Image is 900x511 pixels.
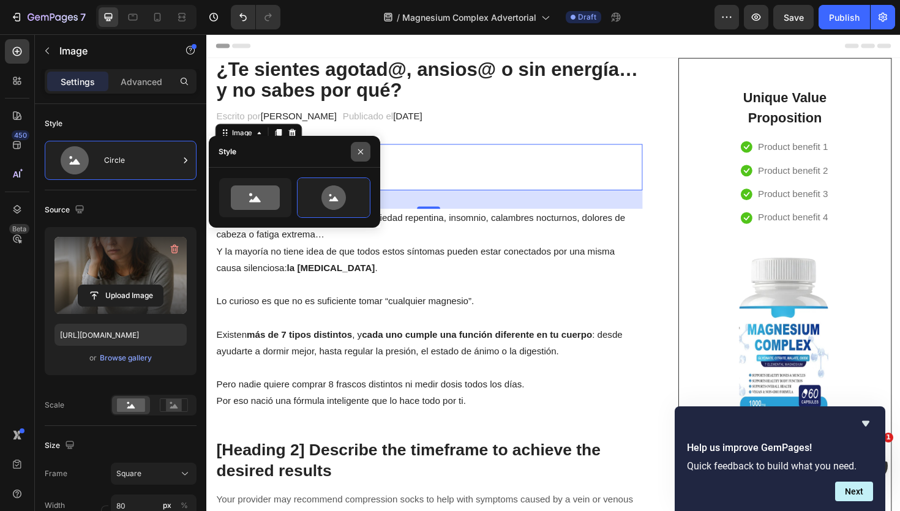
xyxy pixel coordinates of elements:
[584,136,658,154] p: Product benefit 2
[5,5,91,29] button: 7
[181,500,188,511] div: %
[773,5,814,29] button: Save
[12,130,29,140] div: 450
[508,219,718,429] img: Alt Image
[45,400,64,411] div: Scale
[80,10,86,24] p: 7
[883,433,893,442] span: 1
[543,449,666,464] div: CHECK AVAILABILITY
[45,438,77,454] div: Size
[45,500,65,511] label: Width
[9,224,29,234] div: Beta
[402,11,536,24] span: Magnesium Complex Advertorial
[508,439,718,474] button: CHECK AVAILABILITY
[99,352,152,364] button: Browse gallery
[59,43,163,58] p: Image
[829,11,860,24] div: Publish
[116,468,141,479] span: Square
[163,500,171,511] div: px
[121,75,162,88] p: Advanced
[231,5,280,29] div: Undo/Redo
[784,12,804,23] span: Save
[578,12,596,23] span: Draft
[509,480,716,498] p: ✔️ 30-Day Money-Back Guarantee
[819,5,870,29] button: Publish
[61,75,95,88] p: Settings
[89,351,97,365] span: or
[54,324,187,346] input: https://example.com/image.jpg
[100,352,152,364] div: Browse gallery
[687,441,873,455] h2: Help us improve GemPages!
[687,416,873,501] div: Help us improve GemPages!
[584,161,658,179] p: Product benefit 3
[111,463,197,485] button: Square
[45,468,67,479] label: Frame
[584,185,658,203] p: Product benefit 4
[206,34,900,511] iframe: Design area
[584,111,658,129] p: Product benefit 1
[835,482,873,501] button: Next question
[687,460,873,472] p: Quick feedback to build what you need.
[560,56,665,99] p: Unique Value Proposition
[104,146,179,174] div: Circle
[45,118,62,129] div: Style
[858,416,873,431] button: Hide survey
[78,285,163,307] button: Upload Image
[397,11,400,24] span: /
[45,202,87,218] div: Source
[219,146,236,157] div: Style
